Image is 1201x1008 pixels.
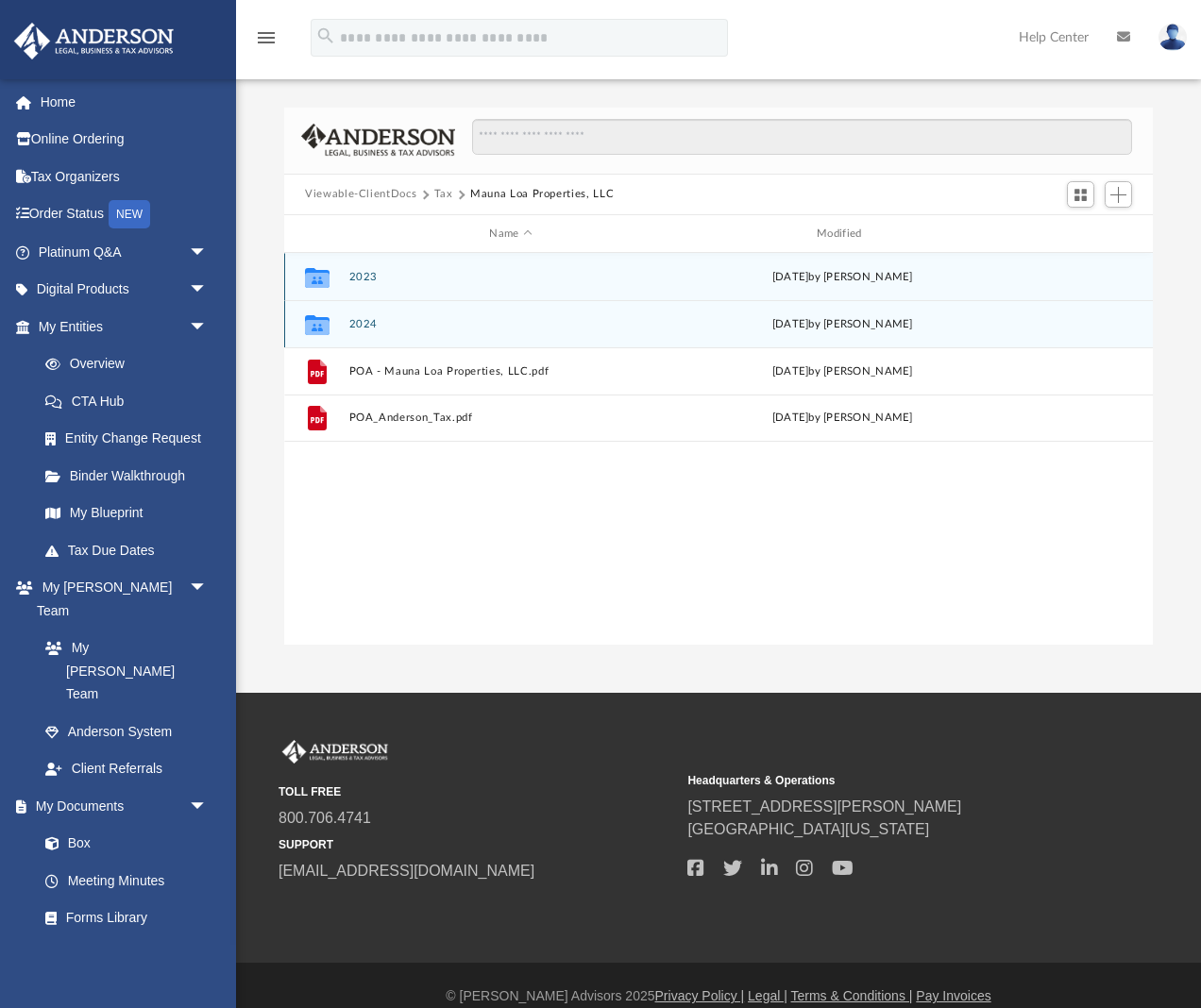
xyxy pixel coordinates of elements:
a: Anderson System [26,713,227,750]
span: arrow_drop_down [189,569,227,608]
div: [DATE] by [PERSON_NAME] [681,411,1005,428]
span: arrow_drop_down [189,308,227,346]
span: [DATE] [772,319,809,329]
button: Viewable-ClientDocs [305,186,416,203]
input: Search files and folders [472,119,1132,155]
div: Modified [680,226,1004,243]
a: Tax Due Dates [26,531,236,569]
a: My [PERSON_NAME] Teamarrow_drop_down [13,569,227,630]
a: Binder Walkthrough [26,457,236,495]
a: Online Ordering [13,121,236,159]
i: menu [255,26,278,49]
a: My Entitiesarrow_drop_down [13,308,236,345]
a: Digital Productsarrow_drop_down [13,271,236,309]
a: My Blueprint [26,495,227,532]
button: POA_Anderson_Tax.pdf [349,412,673,425]
a: Platinum Q&Aarrow_drop_down [13,233,236,271]
a: Home [13,83,236,121]
div: NEW [109,200,150,228]
a: Order StatusNEW [13,195,236,234]
a: [GEOGRAPHIC_DATA][US_STATE] [687,821,929,837]
a: Meeting Minutes [26,862,227,899]
a: 800.706.4741 [279,810,371,826]
a: [STREET_ADDRESS][PERSON_NAME] [687,798,961,815]
img: Anderson Advisors Platinum Portal [279,740,392,764]
div: © [PERSON_NAME] Advisors 2025 [236,986,1201,1006]
button: Mauna Loa Properties, LLC [470,186,614,203]
button: 2023 [349,271,673,283]
a: Tax Organizers [13,158,236,195]
button: POA - Mauna Loa Properties, LLC.pdf [349,365,673,378]
img: User Pic [1159,24,1187,51]
small: TOLL FREE [279,783,674,800]
small: Headquarters & Operations [687,772,1083,789]
div: id [293,226,340,243]
img: Anderson Advisors Platinum Portal [8,23,179,59]
a: Privacy Policy | [655,988,745,1003]
a: My [PERSON_NAME] Team [26,630,217,714]
a: Pay Invoices [916,988,990,1003]
span: arrow_drop_down [189,233,227,272]
button: Tax [434,186,453,203]
i: search [315,25,336,46]
a: menu [255,36,278,49]
a: Client Referrals [26,750,227,788]
button: Add [1105,181,1133,208]
a: Entity Change Request [26,420,236,458]
span: arrow_drop_down [189,787,227,826]
div: by [PERSON_NAME] [681,316,1005,333]
div: Name [348,226,672,243]
div: [DATE] by [PERSON_NAME] [681,363,1005,380]
a: Box [26,825,217,863]
small: SUPPORT [279,836,674,853]
div: id [1012,226,1144,243]
a: CTA Hub [26,382,236,420]
a: [EMAIL_ADDRESS][DOMAIN_NAME] [279,863,534,879]
a: Overview [26,345,236,383]
div: [DATE] by [PERSON_NAME] [681,269,1005,286]
a: Notarize [26,936,227,974]
a: Legal | [748,988,787,1003]
button: 2024 [349,318,673,330]
div: grid [284,253,1153,644]
a: Forms Library [26,899,217,937]
a: Terms & Conditions | [791,988,913,1003]
a: My Documentsarrow_drop_down [13,787,227,825]
button: Switch to Grid View [1067,181,1095,208]
span: arrow_drop_down [189,271,227,310]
